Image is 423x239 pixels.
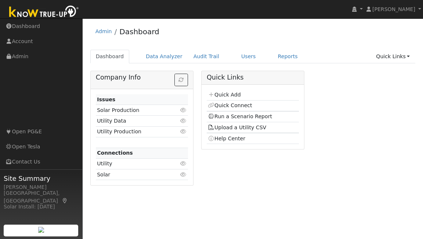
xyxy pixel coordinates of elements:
[208,113,272,119] a: Run a Scenario Report
[95,28,112,34] a: Admin
[6,4,83,21] img: Know True-Up
[38,227,44,233] img: retrieve
[4,203,79,211] div: Solar Install: [DATE]
[180,161,187,166] i: Click to view
[140,50,188,63] a: Data Analyzer
[180,129,187,134] i: Click to view
[207,74,299,81] h5: Quick Links
[4,173,79,183] span: Site Summary
[97,96,115,102] strong: Issues
[370,50,415,63] a: Quick Links
[188,50,225,63] a: Audit Trail
[96,116,173,126] td: Utility Data
[208,136,245,141] a: Help Center
[97,150,133,156] strong: Connections
[180,118,187,123] i: Click to view
[208,124,266,130] a: Upload a Utility CSV
[236,50,261,63] a: Users
[208,92,241,98] a: Quick Add
[119,27,159,36] a: Dashboard
[96,105,173,116] td: Solar Production
[4,183,79,191] div: [PERSON_NAME]
[180,108,187,113] i: Click to view
[4,189,79,205] div: [GEOGRAPHIC_DATA], [GEOGRAPHIC_DATA]
[90,50,130,63] a: Dashboard
[62,198,68,204] a: Map
[372,6,415,12] span: [PERSON_NAME]
[96,126,173,137] td: Utility Production
[96,169,173,180] td: Solar
[272,50,303,63] a: Reports
[180,172,187,177] i: Click to view
[96,158,173,169] td: Utility
[208,102,252,108] a: Quick Connect
[96,74,188,81] h5: Company Info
